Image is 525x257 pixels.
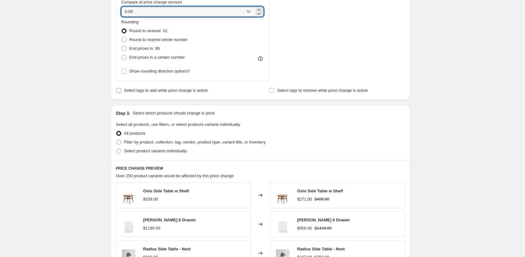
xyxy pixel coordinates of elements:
img: jessica-chest-6-drawer-810075_80x.jpg [119,215,138,234]
span: Radius Side Table - Nest [297,247,345,251]
span: [PERSON_NAME] 6 Drawer [143,218,196,222]
input: 20 [121,7,246,17]
span: Filter by product, collection, tag, vendor, product type, variant title, or inventory [124,140,266,144]
span: Select product variants individually [124,149,187,153]
div: $339.00 [143,196,158,202]
span: Oslo Side Table w Shelf [143,189,189,193]
span: Select tags to remove while price change is active [277,88,368,93]
span: Round to nearest .01 [129,28,168,33]
span: All products [124,131,146,136]
span: Rounding [121,20,139,24]
span: Over 250 product variants would be affected by this price change: [116,173,235,178]
span: Radius Side Table - Nest [143,247,191,251]
img: jessica-chest-6-drawer-810075_80x.jpg [273,215,292,234]
span: Show rounding direction options? [129,69,190,73]
strike: $1434.00 [315,225,332,231]
span: Round to nearest whole number [129,37,188,42]
img: oslo-side-table-w-shelf-122606_80x.jpg [119,186,138,205]
span: [PERSON_NAME] 6 Drawer [297,218,350,222]
div: $956.00 [297,225,312,231]
img: oslo-side-table-w-shelf-122606_80x.jpg [273,186,292,205]
div: $271.00 [297,196,312,202]
span: % [247,9,250,14]
span: End prices in .99 [129,46,160,51]
p: Select which products should change in price [133,110,214,116]
span: Select tags to add while price change is active [124,88,208,93]
span: Oslo Side Table w Shelf [297,189,343,193]
h2: Step 3. [116,110,130,116]
div: $1195.00 [143,225,160,231]
span: End prices in a certain number [129,55,185,60]
strike: $406.80 [315,196,329,202]
h6: PRICE CHANGE PREVIEW [116,166,405,171]
span: Select all products, use filters, or select products variants individually [116,122,240,127]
